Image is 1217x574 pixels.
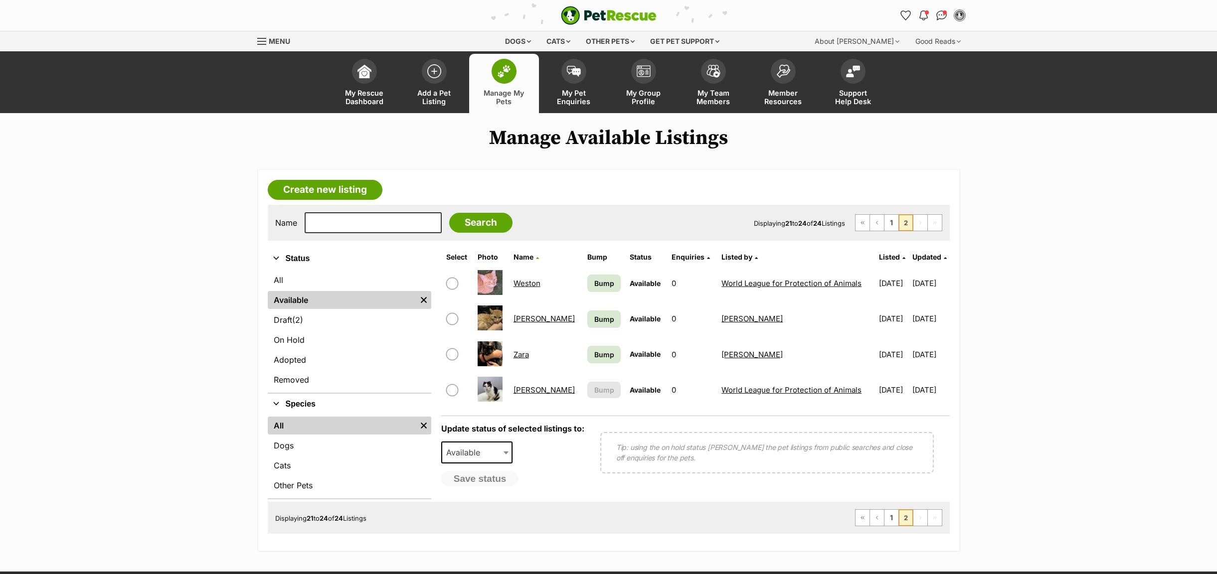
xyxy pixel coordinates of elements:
img: notifications-46538b983faf8c2785f20acdc204bb7945ddae34d4c08c2a6579f10ce5e182be.svg [919,10,927,20]
span: Last page [928,510,942,526]
img: dashboard-icon-eb2f2d2d3e046f16d808141f083e7271f6b2e854fb5c12c21221c1fb7104beca.svg [357,64,371,78]
input: Search [449,213,513,233]
button: Save status [441,471,519,487]
td: [DATE] [875,266,911,300]
a: On Hold [268,331,431,349]
a: Page 1 [884,215,898,231]
a: World League for Protection of Animals [721,279,862,288]
img: Zara [478,341,503,366]
a: My Team Members [679,54,748,113]
td: [DATE] [912,373,949,407]
a: Conversations [934,7,950,23]
img: help-desk-icon-fdf02630f3aa405de69fd3d07c3f3aa587a6932b1a1747fa1d2bba05be0121f9.svg [846,65,860,77]
img: add-pet-listing-icon-0afa8454b4691262ce3f59096e99ab1cd57d4a30225e0717b998d2c9b9846f56.svg [427,64,441,78]
span: My Team Members [691,89,736,106]
span: Bump [594,278,614,288]
td: [DATE] [875,301,911,336]
a: Bump [587,346,620,363]
span: Add a Pet Listing [412,89,457,106]
div: Status [268,269,431,393]
a: Favourites [898,7,914,23]
ul: Account quick links [898,7,968,23]
div: Get pet support [643,31,726,51]
a: Bump [587,275,620,292]
a: My Group Profile [609,54,679,113]
a: Previous page [870,215,884,231]
span: Available [630,386,661,394]
span: Support Help Desk [831,89,875,106]
span: My Rescue Dashboard [342,89,387,106]
img: Zane [478,305,503,330]
span: Name [514,253,533,261]
a: Bump [587,310,620,328]
a: Create new listing [268,180,382,200]
a: First page [856,510,869,526]
img: manage-my-pets-icon-02211641906a0b7f246fdf0571729dbe1e7629f14944591b6c1af311fb30b64b.svg [497,65,511,78]
span: Next page [913,215,927,231]
a: Manage My Pets [469,54,539,113]
img: pet-enquiries-icon-7e3ad2cf08bfb03b45e93fb7055b45f3efa6380592205ae92323e6603595dc1f.svg [567,66,581,77]
nav: Pagination [855,214,942,231]
th: Select [442,249,473,265]
span: Available [441,441,513,463]
span: Available [630,279,661,287]
th: Photo [474,249,509,265]
strong: 24 [813,219,822,227]
a: Weston [514,279,540,288]
img: group-profile-icon-3fa3cf56718a62981997c0bc7e787c4b2cf8bcc04b72c1350f741eb67cf2f40e.svg [637,65,651,77]
th: Status [626,249,667,265]
a: Cats [268,456,431,474]
td: [DATE] [875,337,911,372]
span: Available [442,445,490,459]
td: [DATE] [912,266,949,300]
label: Update status of selected listings to: [441,424,584,433]
span: Menu [269,37,290,45]
span: Bump [594,314,614,324]
a: Add a Pet Listing [399,54,469,113]
a: My Rescue Dashboard [330,54,399,113]
a: Removed [268,371,431,389]
span: translation missing: en.admin.listings.index.attributes.enquiries [672,253,704,261]
a: All [268,417,416,434]
a: Available [268,291,416,309]
img: member-resources-icon-8e73f808a243e03378d46382f2149f9095a855e16c252ad45f914b54edf8863c.svg [776,64,790,78]
span: Displaying to of Listings [754,219,845,227]
strong: 24 [320,514,328,522]
div: Cats [539,31,577,51]
strong: 24 [335,514,343,522]
a: Previous page [870,510,884,526]
a: Menu [257,31,297,49]
a: Support Help Desk [818,54,888,113]
a: Draft [268,311,431,329]
a: Adopted [268,351,431,369]
span: Last page [928,215,942,231]
a: Page 1 [884,510,898,526]
div: About [PERSON_NAME] [808,31,906,51]
a: [PERSON_NAME] [721,350,783,359]
a: [PERSON_NAME] [721,314,783,323]
td: [DATE] [912,337,949,372]
p: Tip: using the on hold status [PERSON_NAME] the pet listings from public searches and close off e... [616,442,918,463]
a: All [268,271,431,289]
a: Remove filter [416,291,431,309]
a: First page [856,215,869,231]
strong: 21 [307,514,314,522]
button: Bump [587,382,620,398]
td: [DATE] [875,373,911,407]
strong: 24 [798,219,807,227]
span: Listed [879,253,900,261]
img: team-members-icon-5396bd8760b3fe7c0b43da4ab00e1e3bb1a5d9ba89233759b79545d2d3fc5d0d.svg [706,65,720,78]
a: Other Pets [268,476,431,494]
span: My Group Profile [621,89,666,106]
a: Remove filter [416,417,431,434]
div: Good Reads [908,31,968,51]
button: Notifications [916,7,932,23]
img: Weston [478,270,503,295]
th: Bump [583,249,624,265]
a: Listed [879,253,905,261]
span: Page 2 [899,510,913,526]
div: Dogs [498,31,538,51]
td: 0 [668,301,716,336]
td: [DATE] [912,301,949,336]
span: My Pet Enquiries [551,89,596,106]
